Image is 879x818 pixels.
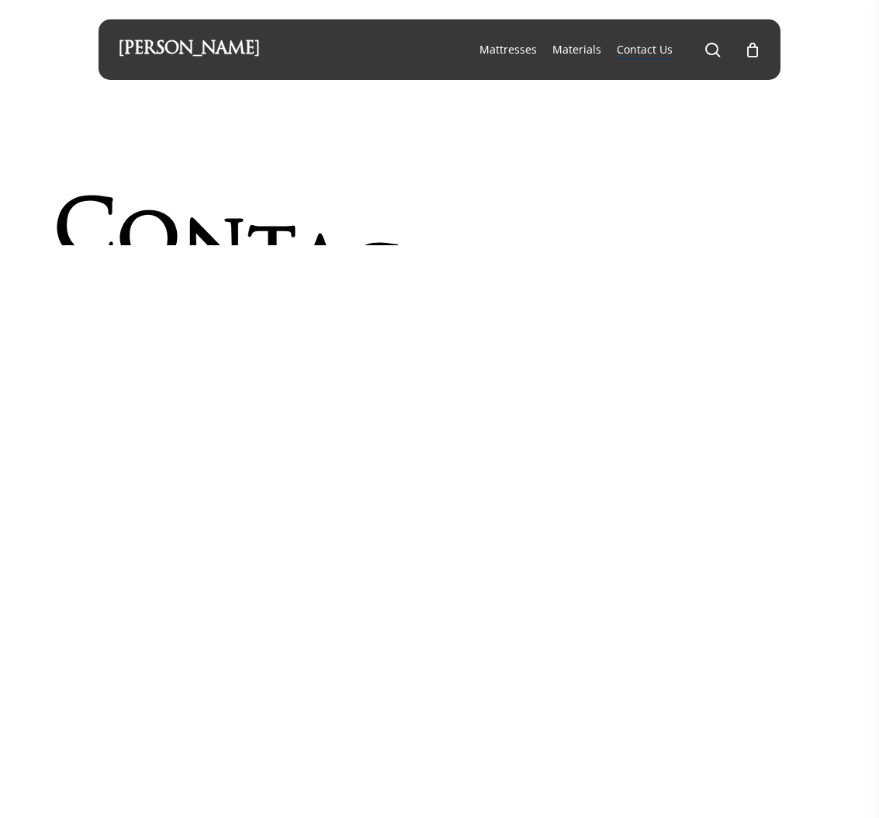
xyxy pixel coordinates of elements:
span: o [116,196,181,290]
a: Mattresses [479,42,537,57]
h1: Contact Us [53,151,633,245]
span: C [53,189,116,284]
span: n [181,203,247,297]
span: a [296,219,345,314]
span: t [247,210,296,305]
a: [PERSON_NAME] [118,41,260,58]
span: c [345,229,402,324]
span: t [402,239,451,334]
a: Materials [552,42,601,57]
nav: Main Menu [472,19,761,80]
a: Contact Us [617,42,673,57]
